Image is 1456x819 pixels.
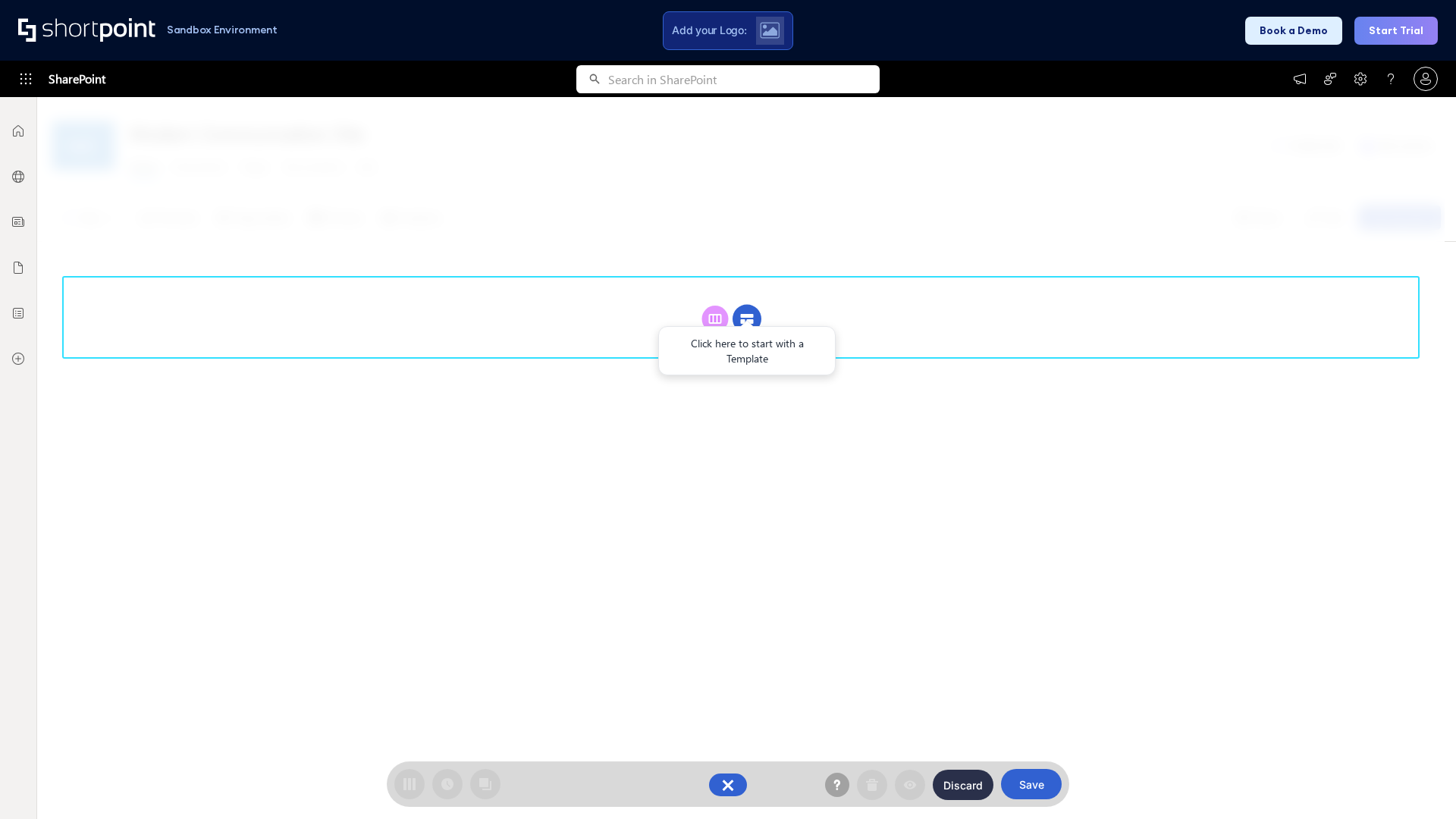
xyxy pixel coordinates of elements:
[608,65,880,93] input: Search in SharePoint
[1380,746,1456,819] iframe: Chat Widget
[1354,17,1438,45] button: Start Trial
[672,24,746,37] span: Add your Logo:
[1001,769,1062,799] button: Save
[1245,17,1342,45] button: Book a Demo
[49,61,105,97] span: SharePoint
[760,22,780,39] img: Upload logo
[167,26,278,34] h1: Sandbox Environment
[933,770,993,800] button: Discard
